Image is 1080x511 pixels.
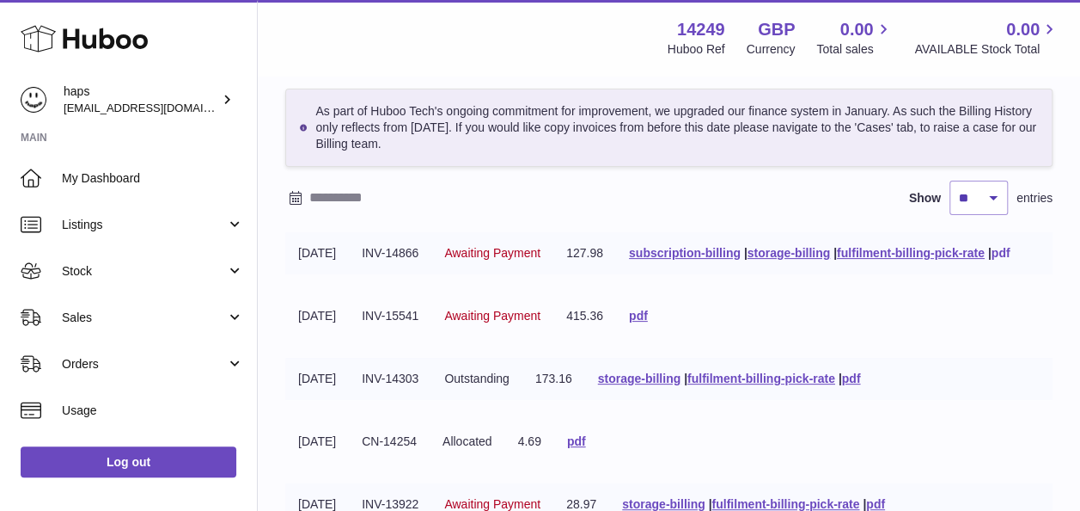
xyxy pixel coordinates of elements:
span: | [684,372,687,385]
span: 0.00 [1006,18,1040,41]
span: | [744,246,747,260]
span: | [708,497,711,511]
span: Awaiting Payment [444,309,540,323]
span: Outstanding [444,372,509,385]
span: | [833,246,837,260]
a: 0.00 AVAILABLE Stock Total [914,18,1059,58]
a: fulfilment-billing-pick-rate [687,372,835,385]
td: [DATE] [285,232,349,274]
span: | [839,372,842,385]
span: Awaiting Payment [444,497,540,511]
a: pdf [629,309,648,323]
span: 0.00 [840,18,874,41]
td: [DATE] [285,421,349,463]
strong: 14249 [677,18,725,41]
span: AVAILABLE Stock Total [914,41,1059,58]
a: 0.00 Total sales [816,18,893,58]
span: Awaiting Payment [444,246,540,260]
span: Listings [62,217,226,233]
td: CN-14254 [349,421,430,463]
span: | [988,246,992,260]
td: 173.16 [522,358,585,400]
span: Sales [62,310,226,326]
span: Total sales [816,41,893,58]
label: Show [909,190,941,206]
div: Currency [747,41,796,58]
span: Allocated [442,434,492,448]
a: storage-billing [747,246,830,260]
td: [DATE] [285,295,349,337]
span: | [863,497,866,511]
span: [EMAIL_ADDRESS][DOMAIN_NAME] [64,101,253,114]
a: Log out [21,446,236,477]
a: pdf [866,497,885,511]
span: My Dashboard [62,170,244,187]
a: storage-billing [622,497,705,511]
td: [DATE] [285,358,349,400]
td: 4.69 [505,421,554,463]
td: INV-15541 [349,295,431,337]
a: pdf [992,246,1010,260]
a: pdf [842,372,861,385]
td: INV-14303 [349,358,431,400]
strong: GBP [758,18,795,41]
a: storage-billing [598,372,680,385]
div: As part of Huboo Tech's ongoing commitment for improvement, we upgraded our finance system in Jan... [285,89,1053,167]
span: Stock [62,263,226,280]
a: pdf [567,434,586,448]
a: subscription-billing [629,246,741,260]
span: Usage [62,403,244,419]
td: 415.36 [553,295,616,337]
td: INV-14866 [349,232,431,274]
div: Huboo Ref [668,41,725,58]
span: entries [1016,190,1053,206]
a: fulfilment-billing-pick-rate [837,246,985,260]
a: fulfilment-billing-pick-rate [711,497,859,511]
div: haps [64,83,218,116]
span: Orders [62,356,226,372]
img: internalAdmin-14249@internal.huboo.com [21,87,46,113]
td: 127.98 [553,232,616,274]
